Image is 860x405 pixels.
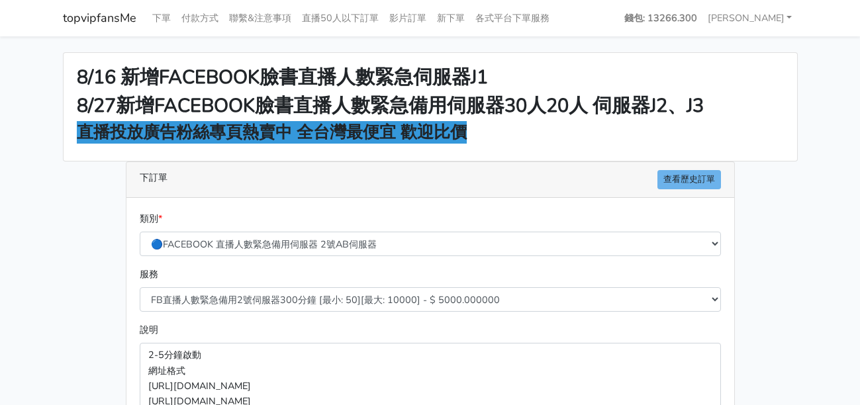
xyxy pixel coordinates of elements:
label: 類別 [140,211,162,226]
a: [PERSON_NAME] [702,5,798,31]
a: topvipfansMe [63,5,136,31]
label: 說明 [140,322,158,337]
div: 下訂單 [126,162,734,198]
a: 直播50人以下訂單 [297,5,384,31]
a: 新下單 [432,5,470,31]
label: 服務 [140,267,158,282]
strong: 8/27新增FACEBOOK臉書直播人數緊急備用伺服器30人20人 伺服器J2、J3 [77,93,704,118]
a: 各式平台下單服務 [470,5,555,31]
a: 影片訂單 [384,5,432,31]
a: 查看歷史訂單 [657,170,721,189]
a: 付款方式 [176,5,224,31]
strong: 直播投放廣告粉絲專頁熱賣中 全台灣最便宜 歡迎比價 [77,121,467,144]
a: 錢包: 13266.300 [619,5,702,31]
strong: 8/16 新增FACEBOOK臉書直播人數緊急伺服器J1 [77,64,488,90]
a: 下單 [147,5,176,31]
a: 聯繫&注意事項 [224,5,297,31]
strong: 錢包: 13266.300 [624,11,697,24]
